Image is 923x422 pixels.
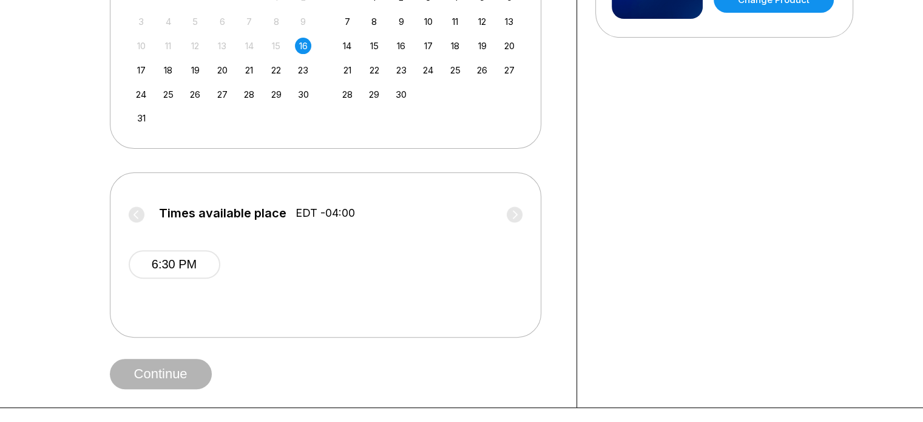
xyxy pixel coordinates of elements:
div: Choose Friday, September 19th, 2025 [474,38,490,54]
div: Choose Monday, September 22nd, 2025 [366,62,382,78]
div: Not available Sunday, August 3rd, 2025 [133,13,149,30]
div: Choose Wednesday, September 10th, 2025 [420,13,436,30]
div: Choose Saturday, August 30th, 2025 [295,86,311,103]
div: Choose Thursday, August 21st, 2025 [241,62,257,78]
div: Choose Wednesday, August 27th, 2025 [214,86,231,103]
div: Choose Monday, August 25th, 2025 [160,86,177,103]
div: Choose Monday, August 18th, 2025 [160,62,177,78]
div: Choose Tuesday, September 23rd, 2025 [393,62,410,78]
div: Choose Friday, August 22nd, 2025 [268,62,285,78]
div: Choose Monday, September 15th, 2025 [366,38,382,54]
div: Choose Friday, September 26th, 2025 [474,62,490,78]
div: Choose Tuesday, September 30th, 2025 [393,86,410,103]
div: Choose Monday, September 29th, 2025 [366,86,382,103]
div: Not available Monday, August 4th, 2025 [160,13,177,30]
div: Choose Tuesday, August 26th, 2025 [187,86,203,103]
div: Choose Thursday, September 25th, 2025 [447,62,464,78]
div: Choose Thursday, September 18th, 2025 [447,38,464,54]
div: Choose Wednesday, September 17th, 2025 [420,38,436,54]
button: 6:30 PM [129,250,220,279]
div: Choose Monday, September 8th, 2025 [366,13,382,30]
div: Choose Thursday, August 28th, 2025 [241,86,257,103]
span: Times available place [159,206,286,220]
div: Choose Friday, September 12th, 2025 [474,13,490,30]
div: Choose Sunday, August 24th, 2025 [133,86,149,103]
div: Not available Friday, August 8th, 2025 [268,13,285,30]
div: Choose Sunday, September 7th, 2025 [339,13,356,30]
div: Choose Saturday, August 16th, 2025 [295,38,311,54]
div: Not available Tuesday, August 12th, 2025 [187,38,203,54]
div: Choose Wednesday, August 20th, 2025 [214,62,231,78]
div: Choose Sunday, August 17th, 2025 [133,62,149,78]
div: Choose Sunday, August 31st, 2025 [133,110,149,126]
div: Choose Saturday, September 13th, 2025 [501,13,518,30]
div: Not available Thursday, August 7th, 2025 [241,13,257,30]
div: Not available Friday, August 15th, 2025 [268,38,285,54]
div: Not available Sunday, August 10th, 2025 [133,38,149,54]
div: Choose Wednesday, September 24th, 2025 [420,62,436,78]
div: Choose Tuesday, September 16th, 2025 [393,38,410,54]
div: Not available Thursday, August 14th, 2025 [241,38,257,54]
div: Choose Sunday, September 28th, 2025 [339,86,356,103]
span: EDT -04:00 [296,206,355,220]
div: Choose Thursday, September 11th, 2025 [447,13,464,30]
div: Not available Wednesday, August 6th, 2025 [214,13,231,30]
div: Choose Sunday, September 14th, 2025 [339,38,356,54]
div: Choose Tuesday, August 19th, 2025 [187,62,203,78]
div: Not available Saturday, August 9th, 2025 [295,13,311,30]
div: Not available Monday, August 11th, 2025 [160,38,177,54]
div: Choose Saturday, August 23rd, 2025 [295,62,311,78]
div: Choose Tuesday, September 9th, 2025 [393,13,410,30]
div: Not available Wednesday, August 13th, 2025 [214,38,231,54]
div: Choose Sunday, September 21st, 2025 [339,62,356,78]
div: Not available Tuesday, August 5th, 2025 [187,13,203,30]
div: Choose Saturday, September 20th, 2025 [501,38,518,54]
div: Choose Friday, August 29th, 2025 [268,86,285,103]
div: Choose Saturday, September 27th, 2025 [501,62,518,78]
